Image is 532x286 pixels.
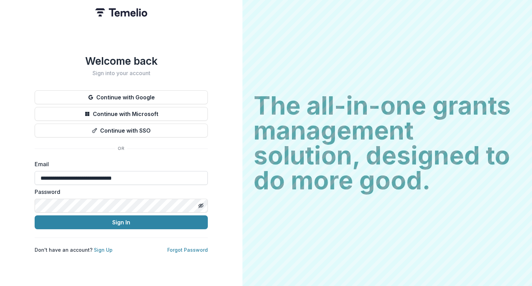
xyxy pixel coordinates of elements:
[35,124,208,137] button: Continue with SSO
[94,247,113,253] a: Sign Up
[35,55,208,67] h1: Welcome back
[35,246,113,253] p: Don't have an account?
[35,160,204,168] label: Email
[35,90,208,104] button: Continue with Google
[35,107,208,121] button: Continue with Microsoft
[35,215,208,229] button: Sign In
[35,188,204,196] label: Password
[35,70,208,77] h2: Sign into your account
[195,200,206,211] button: Toggle password visibility
[167,247,208,253] a: Forgot Password
[95,8,147,17] img: Temelio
